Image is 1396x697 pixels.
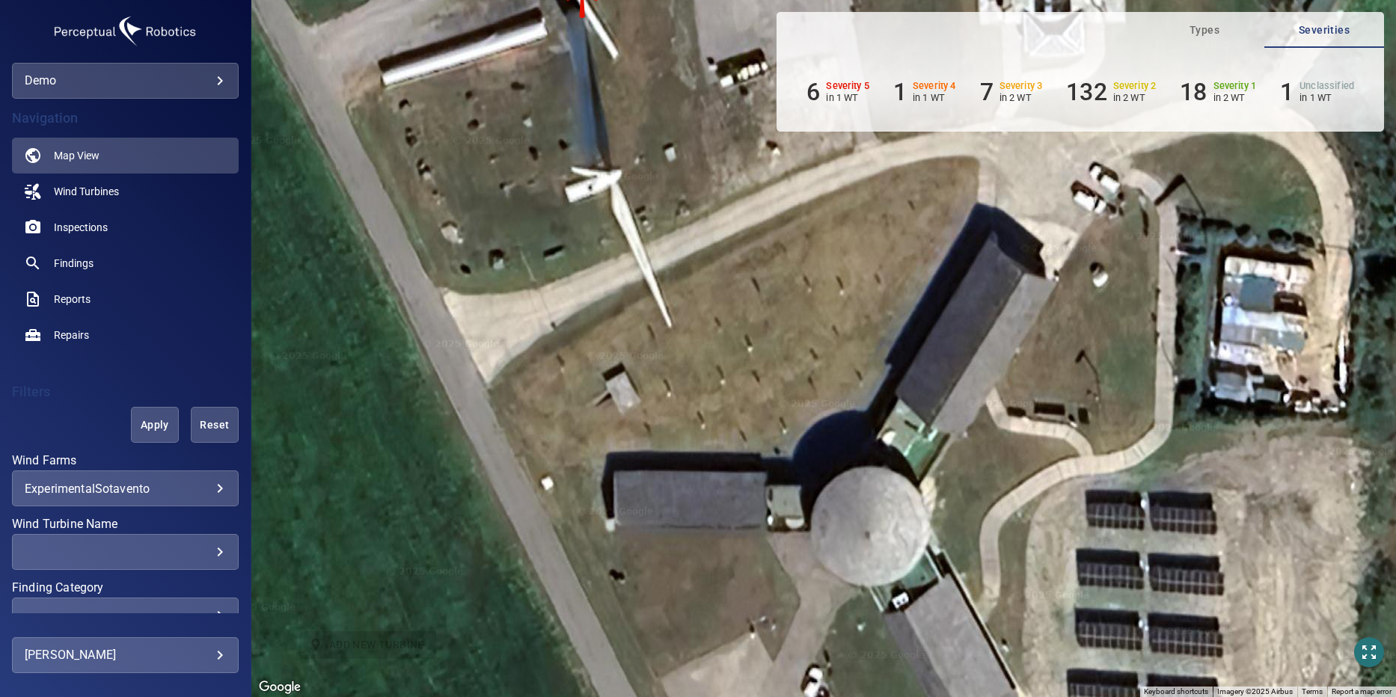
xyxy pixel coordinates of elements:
[191,407,239,443] button: Reset
[806,78,869,106] li: Severity 5
[25,643,226,667] div: [PERSON_NAME]
[980,78,994,106] h6: 7
[1280,78,1294,106] h6: 1
[12,470,239,506] div: Wind Farms
[54,148,100,163] span: Map View
[12,582,239,594] label: Finding Category
[54,256,94,271] span: Findings
[1273,21,1375,40] span: Severities
[150,416,160,435] span: Apply
[12,111,239,126] h4: Navigation
[806,78,820,106] h6: 6
[50,12,200,51] img: demo-logo
[12,455,239,467] label: Wind Farms
[826,81,869,91] h6: Severity 5
[12,138,239,174] a: map active
[1302,687,1323,696] a: Terms
[54,292,91,307] span: Reports
[54,184,119,199] span: Wind Turbines
[826,92,869,103] p: in 1 WT
[1217,687,1293,696] span: Imagery ©2025 Airbus
[255,678,304,697] a: Open this area in Google Maps (opens a new window)
[1066,78,1156,106] li: Severity 2
[1213,92,1257,103] p: in 2 WT
[1180,78,1207,106] h6: 18
[999,81,1043,91] h6: Severity 3
[25,482,226,496] div: ExperimentalSotavento
[1113,81,1157,91] h6: Severity 2
[12,317,239,353] a: repairs noActive
[12,518,239,530] label: Wind Turbine Name
[12,209,239,245] a: inspections noActive
[12,281,239,317] a: reports noActive
[1280,78,1354,106] li: Severity Unclassified
[54,328,89,343] span: Repairs
[131,407,179,443] button: Apply
[1213,81,1257,91] h6: Severity 1
[1332,687,1392,696] a: Report a map error
[12,63,239,99] div: demo
[1299,81,1354,91] h6: Unclassified
[12,384,239,399] h4: Filters
[1113,92,1157,103] p: in 2 WT
[913,81,956,91] h6: Severity 4
[913,92,956,103] p: in 1 WT
[12,174,239,209] a: windturbines noActive
[1154,21,1255,40] span: Types
[893,78,956,106] li: Severity 4
[12,245,239,281] a: findings noActive
[980,78,1043,106] li: Severity 3
[255,678,304,697] img: Google
[12,598,239,633] div: Finding Category
[999,92,1043,103] p: in 2 WT
[209,416,220,435] span: Reset
[1180,78,1256,106] li: Severity 1
[1299,92,1354,103] p: in 1 WT
[1066,78,1106,106] h6: 132
[1144,687,1208,697] button: Keyboard shortcuts
[893,78,907,106] h6: 1
[54,220,108,235] span: Inspections
[12,534,239,570] div: Wind Turbine Name
[25,69,226,93] div: demo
